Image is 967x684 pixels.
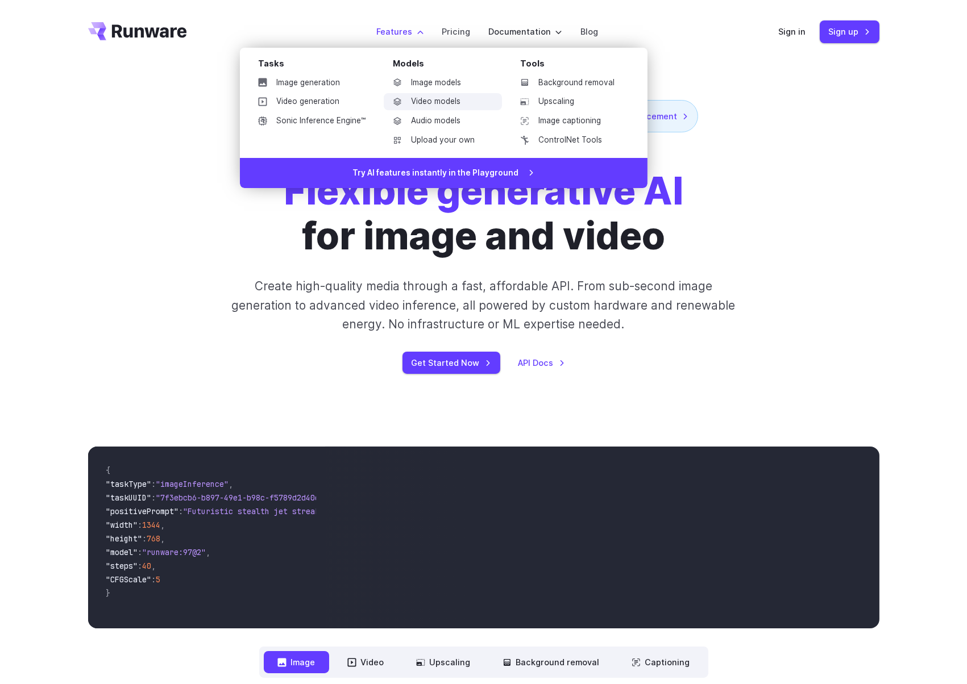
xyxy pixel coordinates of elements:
span: 5 [156,574,161,585]
span: : [143,533,147,544]
span: "positivePrompt" [106,506,179,516]
button: Video [334,651,398,673]
button: Image [264,651,329,673]
span: "CFGScale" [106,574,152,585]
a: Video generation [249,93,375,110]
span: , [152,561,156,571]
a: Try AI features instantly in the Playground [240,158,648,189]
a: Image models [384,74,502,91]
span: : [152,479,156,489]
span: "runware:97@2" [143,547,206,557]
span: "7f3ebcb6-b897-49e1-b98c-f5789d2d40d7" [156,493,329,503]
h1: for image and video [284,169,683,258]
strong: Flexible generative AI [284,168,683,214]
a: API Docs [518,356,565,369]
span: { [106,465,111,476]
button: Upscaling [402,651,484,673]
span: "taskType" [106,479,152,489]
span: "steps" [106,561,138,571]
a: Upload your own [384,132,502,149]
a: Get Started Now [402,352,500,374]
span: : [152,493,156,503]
span: : [138,561,143,571]
span: "imageInference" [156,479,229,489]
span: "taskUUID" [106,493,152,503]
span: : [138,520,143,530]
a: Upscaling [511,93,629,110]
a: Sign in [779,25,806,38]
a: Sonic Inference Engine™ [249,112,375,130]
a: ControlNet Tools [511,132,629,149]
span: "model" [106,547,138,557]
span: 768 [147,533,161,544]
span: , [206,547,211,557]
span: "height" [106,533,143,544]
span: : [179,506,184,516]
a: Video models [384,93,502,110]
div: Models [393,57,502,74]
button: Captioning [618,651,704,673]
a: Sign up [820,20,879,43]
a: Image captioning [511,112,629,130]
a: Image generation [249,74,375,91]
span: "Futuristic stealth jet streaking through a neon-lit cityscape with glowing purple exhaust" [184,506,597,516]
span: : [152,574,156,585]
a: Audio models [384,112,502,130]
p: Create high-quality media through a fast, affordable API. From sub-second image generation to adv... [230,277,737,333]
label: Features [376,25,424,38]
span: : [138,547,143,557]
span: , [229,479,234,489]
button: Background removal [489,651,613,673]
label: Documentation [488,25,562,38]
a: Pricing [442,25,470,38]
div: Tools [520,57,629,74]
span: } [106,588,111,598]
a: Go to / [88,22,187,40]
span: "width" [106,520,138,530]
a: Background removal [511,74,629,91]
span: , [161,520,165,530]
div: Tasks [258,57,375,74]
a: Blog [580,25,598,38]
span: 40 [143,561,152,571]
span: , [161,533,165,544]
span: 1344 [143,520,161,530]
